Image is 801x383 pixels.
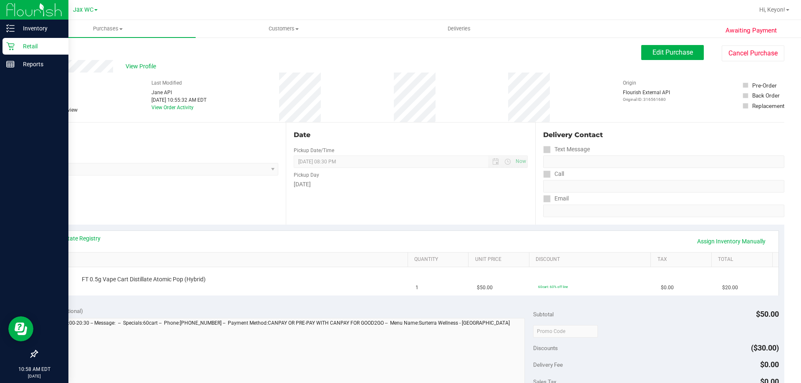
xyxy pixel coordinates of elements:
[752,102,784,110] div: Replacement
[543,180,784,193] input: Format: (999) 999-9999
[756,310,779,318] span: $50.00
[543,130,784,140] div: Delivery Contact
[661,284,674,292] span: $0.00
[151,89,207,96] div: Jane API
[4,365,65,373] p: 10:58 AM EDT
[6,42,15,50] inline-svg: Retail
[538,285,568,289] span: 60cart: 60% off line
[477,284,493,292] span: $50.00
[6,24,15,33] inline-svg: Inventory
[641,45,704,60] button: Edit Purchase
[294,147,334,154] label: Pickup Date/Time
[543,168,564,180] label: Call
[533,311,554,318] span: Subtotal
[536,256,647,263] a: Discount
[196,25,371,33] span: Customers
[151,105,194,110] a: View Order Activity
[15,59,65,69] p: Reports
[82,275,206,283] span: FT 0.5g Vape Cart Distillate Atomic Pop (Hybrid)
[294,130,527,140] div: Date
[6,60,15,68] inline-svg: Reports
[49,256,404,263] a: SKU
[652,48,693,56] span: Edit Purchase
[436,25,482,33] span: Deliveries
[752,81,777,90] div: Pre-Order
[543,155,784,168] input: Format: (999) 999-9999
[725,26,777,35] span: Awaiting Payment
[196,20,371,38] a: Customers
[151,96,207,104] div: [DATE] 10:55:32 AM EDT
[722,284,738,292] span: $20.00
[623,79,636,87] label: Origin
[752,91,780,100] div: Back Order
[294,180,527,189] div: [DATE]
[151,79,182,87] label: Last Modified
[533,340,558,355] span: Discounts
[623,96,670,103] p: Original ID: 316561680
[414,256,465,263] a: Quantity
[543,143,590,155] label: Text Message
[657,256,708,263] a: Tax
[533,361,563,368] span: Delivery Fee
[20,25,196,33] span: Purchases
[760,360,779,369] span: $0.00
[15,23,65,33] p: Inventory
[759,6,785,13] span: Hi, Keyon!
[475,256,526,263] a: Unit Price
[15,41,65,51] p: Retail
[718,256,769,263] a: Total
[37,130,278,140] div: Location
[692,234,771,248] a: Assign Inventory Manually
[533,325,598,338] input: Promo Code
[8,316,33,341] iframe: Resource center
[751,343,779,352] span: ($30.00)
[416,284,418,292] span: 1
[722,45,784,61] button: Cancel Purchase
[294,171,319,179] label: Pickup Day
[73,6,93,13] span: Jax WC
[371,20,547,38] a: Deliveries
[4,373,65,379] p: [DATE]
[623,89,670,103] div: Flourish External API
[20,20,196,38] a: Purchases
[126,62,159,71] span: View Profile
[50,234,101,243] a: View State Registry
[543,193,569,205] label: Email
